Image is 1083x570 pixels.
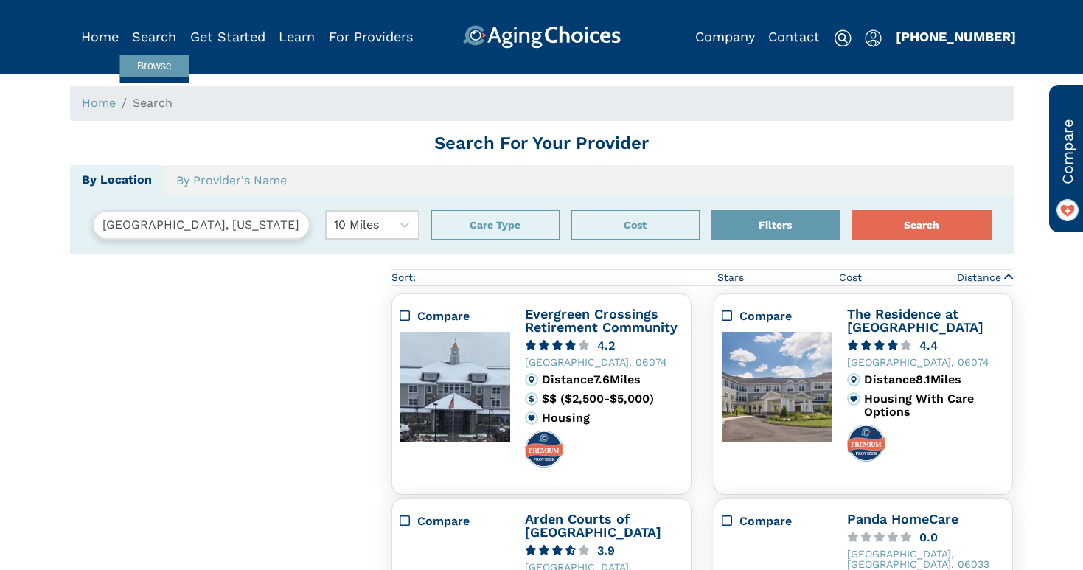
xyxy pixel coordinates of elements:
h1: Search For Your Provider [70,133,1014,154]
button: Search [852,210,992,240]
nav: breadcrumb [70,86,1014,121]
a: Home [82,96,116,110]
a: 0.0 [847,532,1006,543]
div: Compare [722,512,832,530]
img: cost.svg [525,392,538,406]
div: Compare [739,307,832,325]
div: Compare [400,512,510,530]
div: Housing With Care Options [864,392,1006,419]
div: Compare [722,307,832,325]
a: Contact [768,29,820,44]
div: Popover trigger [431,210,560,240]
div: Popover trigger [571,210,700,240]
span: Cost [839,270,862,285]
a: The Residence at [GEOGRAPHIC_DATA] [847,306,983,335]
div: Distance 7.6 Miles [542,373,683,386]
div: Popover trigger [711,210,840,240]
a: 4.4 [847,340,1006,351]
a: Panda HomeCare [847,511,958,526]
div: Compare [739,512,832,530]
a: By Location [70,165,164,195]
a: Learn [279,29,315,44]
button: Cost [571,210,700,240]
span: Distance [957,270,1001,285]
div: 3.9 [597,545,615,556]
a: 3.9 [525,545,683,556]
img: primary.svg [847,392,860,406]
img: search-icon.svg [834,29,852,47]
div: Sort: [391,270,416,285]
div: [GEOGRAPHIC_DATA], 06074 [847,357,1006,367]
a: For Providers [329,29,413,44]
a: 4.2 [525,340,683,351]
div: Distance 8.1 Miles [864,373,1006,386]
div: [GEOGRAPHIC_DATA], 06074 [525,357,683,367]
a: By Provider's Name [164,165,299,196]
div: Compare [417,512,510,530]
span: Compare [1056,119,1079,184]
a: Get Started [190,29,265,44]
div: Popover trigger [132,25,176,49]
a: Search [132,29,176,44]
div: [GEOGRAPHIC_DATA], [GEOGRAPHIC_DATA], 06033 [847,549,1006,569]
button: Filters [711,210,840,240]
a: Arden Courts of [GEOGRAPHIC_DATA] [525,511,661,540]
img: favorite_on.png [1056,199,1079,221]
a: Evergreen Crossings Retirement Community [525,306,678,335]
img: AgingChoices [462,25,620,49]
div: Compare [417,307,510,325]
span: Stars [717,270,744,285]
img: premium-profile-badge.svg [525,431,563,468]
img: user-icon.svg [865,29,882,47]
span: Search [133,96,173,110]
div: Popover trigger [865,25,882,49]
button: Care Type [431,210,560,240]
a: Home [81,29,119,44]
input: Search by City, State, or Zip Code [92,210,310,240]
div: 4.2 [597,340,615,351]
img: distance.svg [525,373,538,386]
div: Housing [542,411,683,425]
a: Browse [119,55,189,77]
div: Compare [400,307,510,325]
div: $$ ($2,500-$5,000) [542,392,683,406]
img: distance.svg [847,373,860,386]
a: [PHONE_NUMBER] [896,29,1016,44]
img: primary.svg [525,411,538,425]
div: 0.0 [919,532,938,543]
a: Company [695,29,755,44]
div: 4.4 [919,340,938,351]
img: premium-profile-badge.svg [847,425,885,462]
